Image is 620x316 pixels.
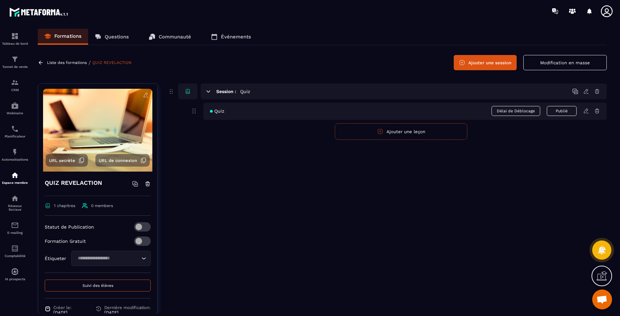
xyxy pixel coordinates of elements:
img: scheduler [11,125,19,133]
p: Statut de Publication [45,224,94,230]
h4: QUIZ REVELACTION [45,178,102,187]
img: social-network [11,194,19,202]
img: automations [11,148,19,156]
span: URL de connexion [99,158,137,163]
p: E-mailing [2,231,28,235]
p: Formation Gratuit [45,238,86,244]
button: Ajouter une session [454,55,517,70]
a: emailemailE-mailing [2,216,28,239]
span: 1 chapitres [54,203,75,208]
img: formation [11,79,19,86]
img: logo [9,6,69,18]
p: CRM [2,88,28,92]
p: Réseaux Sociaux [2,204,28,211]
img: automations [11,268,19,276]
a: formationformationCRM [2,74,28,97]
div: Search for option [71,251,151,266]
a: Événements [204,29,258,45]
a: automationsautomationsEspace membre [2,166,28,189]
span: Suivi des élèves [82,283,113,288]
p: Espace membre [2,181,28,184]
p: Étiqueter [45,256,66,261]
a: Questions [88,29,135,45]
a: automationsautomationsAutomatisations [2,143,28,166]
a: Ouvrir le chat [592,290,612,309]
span: Dernière modification: [104,305,151,310]
span: Quiz [210,108,224,114]
p: [DATE] [104,310,151,315]
p: Tableau de bord [2,42,28,45]
span: Délai de Déblocage [491,106,540,116]
span: / [88,60,91,66]
a: schedulerschedulerPlanificateur [2,120,28,143]
button: URL secrète [46,154,88,167]
img: background [43,89,152,172]
p: [DATE] [53,310,72,315]
p: Planificateur [2,134,28,138]
a: formationformationTableau de bord [2,27,28,50]
p: Communauté [159,34,191,40]
button: Ajouter une leçon [335,123,467,140]
span: URL secrète [49,158,75,163]
button: URL de connexion [95,154,150,167]
p: Comptabilité [2,254,28,258]
span: Créer le: [53,305,72,310]
h6: Session : [216,89,236,94]
p: Webinaire [2,111,28,115]
button: Modification en masse [523,55,607,70]
a: automationsautomationsWebinaire [2,97,28,120]
input: Search for option [76,255,140,262]
a: QUIZ REVELACTION [92,60,131,65]
img: formation [11,55,19,63]
p: Tunnel de vente [2,65,28,69]
p: Questions [105,34,129,40]
button: Publié [547,106,577,116]
img: accountant [11,244,19,252]
p: Formations [54,33,81,39]
p: IA prospects [2,277,28,281]
a: Formations [38,29,88,45]
img: automations [11,102,19,110]
button: Suivi des élèves [45,280,151,291]
span: 0 members [91,203,113,208]
a: social-networksocial-networkRéseaux Sociaux [2,189,28,216]
a: formationformationTunnel de vente [2,50,28,74]
img: email [11,221,19,229]
a: Liste des formations [47,60,87,65]
p: Événements [221,34,251,40]
a: Communauté [142,29,198,45]
img: formation [11,32,19,40]
img: automations [11,171,19,179]
p: Automatisations [2,158,28,161]
h5: Quiz [240,88,250,95]
a: accountantaccountantComptabilité [2,239,28,263]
